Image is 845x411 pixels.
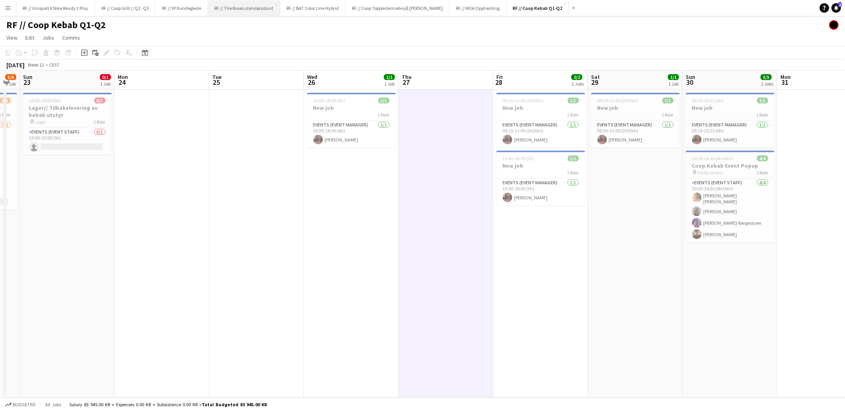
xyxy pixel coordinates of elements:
h3: New job [496,162,585,169]
span: 1 Role [378,112,389,118]
app-job-card: 15:00-18:00 (3h)1/1New job1 RoleEvents (Event Manager)1/115:00-18:00 (3h)[PERSON_NAME] [496,151,585,205]
span: 24 [116,78,128,87]
span: 10:20-14:30 (4h10m) [692,155,733,161]
button: RF // The Roses utendørsstunt [208,0,280,16]
span: 1 Role [567,112,579,118]
app-job-card: 15:00-20:00 (5h)0/1Lager// Tilbakelevering av kebab utstyr Lager1 RoleEvents (Event Staff)0/115:0... [23,93,112,155]
span: Mon [780,73,791,80]
span: Jobs [42,34,54,41]
span: 1/1 [568,155,579,161]
span: 27 [401,78,412,87]
span: 29 [590,78,600,87]
h3: Lager// Tilbakelevering av kebab utstyr [23,104,112,119]
span: 1 Role [567,170,579,176]
h3: New job [591,104,680,111]
span: Lager [34,119,46,125]
span: 28 [495,78,503,87]
span: Sun [686,73,695,80]
button: RF // Coop Grill // Q2 -Q3 [95,0,156,16]
button: RF // Coop Kebab Q1-Q2 [506,0,569,16]
span: 1 Role [757,112,768,118]
app-job-card: 10:20-14:30 (4h10m)4/4Coop Kebab Event Popup Intility Arena1 RoleEvents (Event Staff)4/410:20-14:... [686,151,774,242]
span: Sat [591,73,600,80]
div: CEST [49,62,59,68]
span: Mon [118,73,128,80]
span: 0/1 [94,97,105,103]
span: 1/1 [384,74,395,80]
span: 25 [211,78,221,87]
h3: New job [307,104,396,111]
span: Total Budgeted 83 945.00 KR [202,401,267,407]
div: 1 Job [668,81,679,87]
span: Thu [402,73,412,80]
app-card-role: Events (Event Manager)1/115:00-18:00 (3h)[PERSON_NAME] [496,178,585,205]
span: Tue [212,73,221,80]
span: All jobs [44,401,63,407]
span: 09:15-15:15 (6h) [692,97,724,103]
app-card-role: Events (Event Staff)0/115:00-20:00 (5h) [23,128,112,155]
a: 1 [832,3,841,13]
span: 31 [779,78,791,87]
span: 1 Role [757,170,768,176]
div: 1 Job [100,81,111,87]
span: 1 Role [94,119,105,125]
span: 2/2 [571,74,582,80]
span: 23 [22,78,32,87]
div: Salary 83 945.00 KR + Expenses 0.00 KR + Subsistence 0.00 KR = [69,401,267,407]
app-card-role: Events (Event Manager)1/109:15-11:45 (2h30m)[PERSON_NAME] [496,120,585,147]
div: [DATE] [6,61,25,69]
app-job-card: 09:30-12:00 (2h30m)1/1New job1 RoleEvents (Event Manager)1/109:30-12:00 (2h30m)[PERSON_NAME] [591,93,680,147]
span: 30 [685,78,695,87]
a: Comms [59,32,83,43]
button: RF // BAT Color Line Hybrid [280,0,345,16]
span: 1/1 [378,97,389,103]
h3: New job [496,104,585,111]
span: 15:00-18:00 (3h) [503,155,535,161]
span: Wed [307,73,317,80]
button: RF // VY Kundeglede [156,0,208,16]
span: 1/1 [662,97,673,103]
app-job-card: 09:15-15:15 (6h)1/1New job1 RoleEvents (Event Manager)1/109:15-15:15 (6h)[PERSON_NAME] [686,93,774,147]
span: Fri [496,73,503,80]
a: Jobs [39,32,57,43]
span: 1 [838,2,842,7]
span: 4/4 [757,155,768,161]
div: 1 Job [384,81,395,87]
span: 5/6 [5,74,16,80]
app-job-card: 09:15-11:45 (2h30m)1/1New job1 RoleEvents (Event Manager)1/109:15-11:45 (2h30m)[PERSON_NAME] [496,93,585,147]
span: 1 Role [662,112,673,118]
button: RF // Unisport X Nike Ready 2 Play [16,0,95,16]
span: 1/1 [568,97,579,103]
div: 2 Jobs [572,81,584,87]
span: View [6,34,17,41]
span: Budgeted [13,402,36,407]
span: Intility Arena [697,170,723,176]
div: 2 Jobs [761,81,773,87]
app-card-role: Events (Event Staff)4/410:20-14:30 (4h10m)[PERSON_NAME] [PERSON_NAME][PERSON_NAME][PERSON_NAME]-B... [686,178,774,242]
h1: RF // Coop Kebab Q1-Q2 [6,19,106,31]
div: 1 Job [6,81,16,87]
span: 15:00-20:00 (5h) [29,97,61,103]
app-user-avatar: Hin Shing Cheung [829,20,839,30]
app-card-role: Events (Event Manager)1/109:15-15:15 (6h)[PERSON_NAME] [686,120,774,147]
span: 09:15-11:45 (2h30m) [503,97,544,103]
button: Budgeted [4,400,37,409]
a: Edit [22,32,38,43]
span: 1/1 [757,97,768,103]
app-card-role: Events (Event Manager)1/110:00-14:00 (4h)[PERSON_NAME] [307,120,396,147]
span: Comms [62,34,80,41]
span: Sun [23,73,32,80]
button: RF // Coop Toppledermøte på [PERSON_NAME] [345,0,450,16]
span: 09:30-12:00 (2h30m) [597,97,639,103]
h3: New job [686,104,774,111]
app-card-role: Events (Event Manager)1/109:30-12:00 (2h30m)[PERSON_NAME] [591,120,680,147]
div: 10:00-14:00 (4h)1/1New job1 RoleEvents (Event Manager)1/110:00-14:00 (4h)[PERSON_NAME] [307,93,396,147]
span: Edit [25,34,34,41]
span: 1/1 [668,74,679,80]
